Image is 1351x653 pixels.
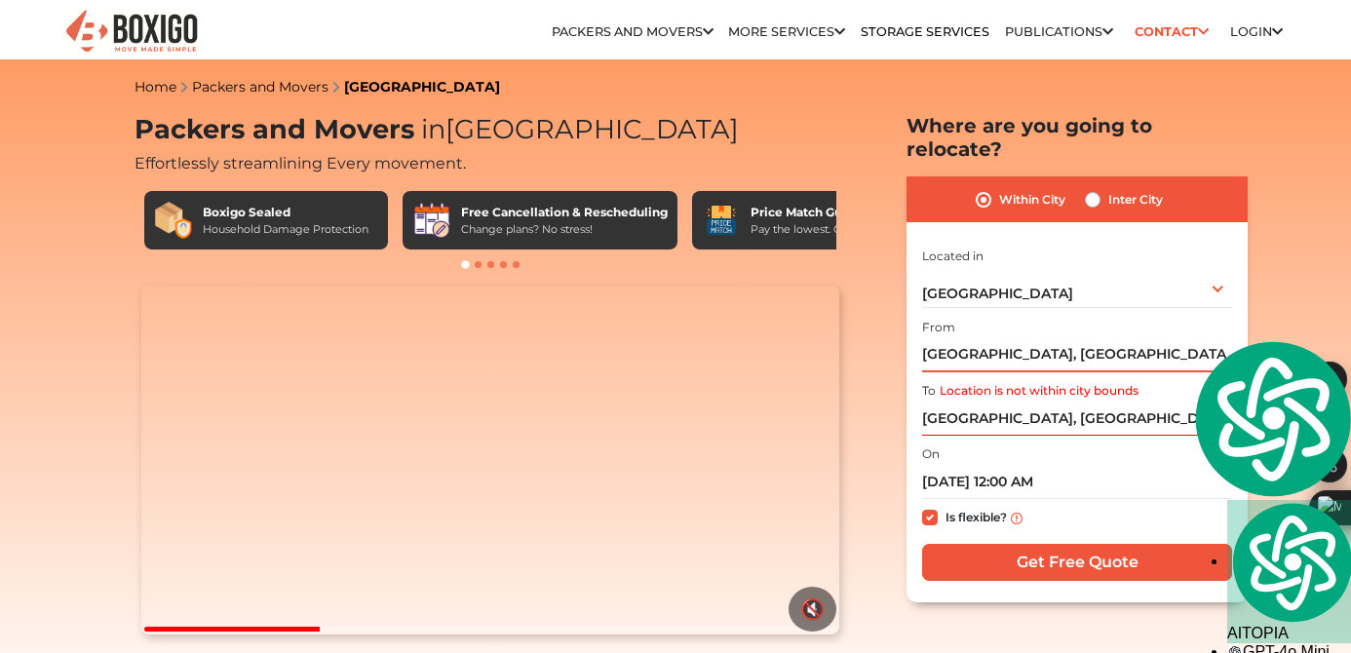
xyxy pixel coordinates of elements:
img: whatsapp-icon.svg [19,19,58,58]
img: Boxigo [63,8,200,56]
label: On [922,445,940,463]
span: [GEOGRAPHIC_DATA] [414,113,739,145]
button: 🔇 [789,587,836,632]
img: info [1011,513,1023,524]
div: Free Cancellation & Rescheduling [461,204,668,221]
img: Boxigo Sealed [154,201,193,240]
label: From [922,319,955,336]
input: Get Free Quote [922,544,1232,581]
img: Price Match Guarantee [702,201,741,240]
a: Home [135,78,176,96]
label: To [922,382,936,400]
span: in [421,113,445,145]
div: Change plans? No stress! [461,221,668,238]
span: [GEOGRAPHIC_DATA] [922,285,1073,302]
a: Packers and Movers [192,78,328,96]
label: Location is not within city bounds [940,382,1139,400]
div: Boxigo Sealed [203,204,368,221]
input: Moving date [922,465,1232,499]
a: Packers and Movers [552,24,714,39]
label: Is flexible? [946,506,1007,526]
h2: Where are you going to relocate? [907,114,1248,161]
span: Effortlessly streamlining Every movement. [135,154,466,173]
h1: Packers and Movers [135,114,846,146]
a: Login [1230,24,1283,39]
a: Contact [1128,17,1215,47]
a: Publications [1005,24,1113,39]
a: More services [728,24,845,39]
video: Your browser does not support the video tag. [141,286,838,634]
a: [GEOGRAPHIC_DATA] [344,78,500,96]
img: Free Cancellation & Rescheduling [412,201,451,240]
label: Within City [999,188,1065,211]
div: Pay the lowest. Guaranteed! [751,221,899,238]
div: Price Match Guarantee [751,204,899,221]
input: Select Building or Nearest Landmark [922,338,1232,372]
label: Located in [922,248,984,265]
label: Inter City [1108,188,1163,211]
a: Storage Services [861,24,989,39]
div: Household Damage Protection [203,221,368,238]
input: Select Building or Nearest Landmark [922,402,1232,436]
